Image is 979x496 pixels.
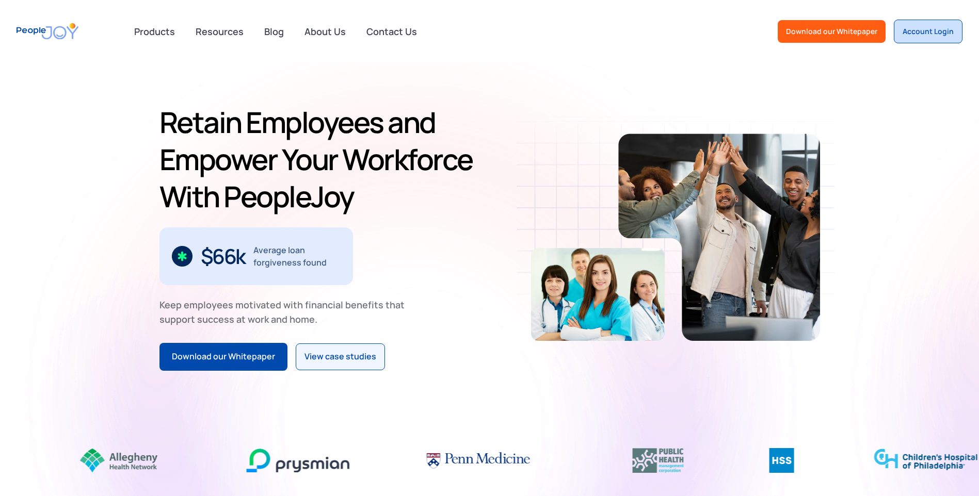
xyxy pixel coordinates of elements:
[172,350,275,363] div: Download our Whitepaper
[159,297,413,326] div: Keep employees motivated with financial benefits that support success at work and home.
[296,343,385,370] a: View case studies
[253,244,341,269] div: Average loan forgiveness found
[128,21,181,42] div: Products
[903,26,954,37] div: Account Login
[778,20,886,43] a: Download our Whitepaper
[17,16,78,46] a: home
[159,343,287,371] a: Download our Whitepaper
[201,248,245,264] div: $66k
[159,104,486,215] h1: Retain Employees and Empower Your Workforce With PeopleJoy
[258,20,290,43] a: Blog
[360,20,423,43] a: Contact Us
[304,350,376,363] div: View case studies
[298,20,352,43] a: About Us
[159,227,353,285] div: 2 / 3
[786,26,877,37] div: Download our Whitepaper
[894,20,962,43] a: Account Login
[189,20,250,43] a: Resources
[618,134,820,341] img: Retain-Employees-PeopleJoy
[531,248,665,341] img: Retain-Employees-PeopleJoy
